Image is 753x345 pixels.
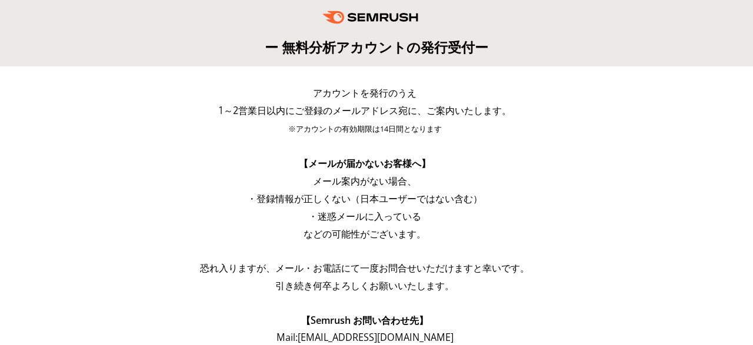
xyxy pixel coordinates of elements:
[308,210,421,223] span: ・迷惑メールに入っている
[313,175,417,187] span: メール案内がない場合、
[304,227,426,240] span: などの可能性がございます。
[288,124,442,134] span: ※アカウントの有効期限は14日間となります
[276,331,454,344] span: Mail: [EMAIL_ADDRESS][DOMAIN_NAME]
[299,157,431,170] span: 【メールが届かないお客様へ】
[275,279,454,292] span: 引き続き何卒よろしくお願いいたします。
[301,314,428,327] span: 【Semrush お問い合わせ先】
[247,192,482,205] span: ・登録情報が正しくない（日本ユーザーではない含む）
[200,262,529,274] span: 恐れ入りますが、メール・お電話にて一度お問合せいただけますと幸いです。
[313,86,417,99] span: アカウントを発行のうえ
[218,104,511,117] span: 1～2営業日以内にご登録のメールアドレス宛に、ご案内いたします。
[265,38,488,56] span: ー 無料分析アカウントの発行受付ー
